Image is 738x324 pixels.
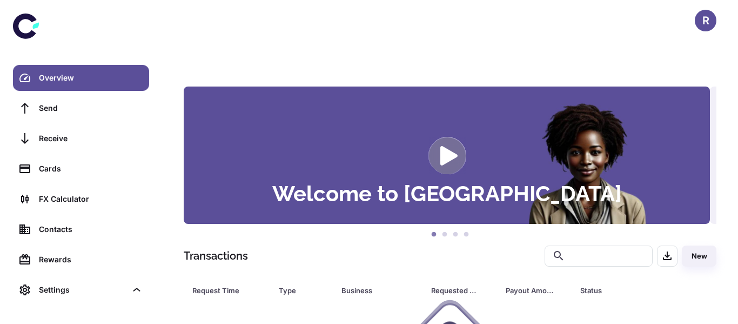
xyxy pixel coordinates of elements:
a: Receive [13,125,149,151]
h3: Welcome to [GEOGRAPHIC_DATA] [272,183,622,204]
span: Payout Amount [506,283,567,298]
span: Requested Amount [431,283,493,298]
a: Rewards [13,247,149,273]
div: Contacts [39,223,143,235]
a: Send [13,95,149,121]
div: Receive [39,133,143,144]
button: R [695,10,716,31]
button: 3 [450,229,461,240]
div: Overview [39,72,143,84]
a: Contacts [13,216,149,242]
div: Request Time [192,283,252,298]
span: Type [279,283,328,298]
div: Cards [39,163,143,175]
div: Status [580,283,658,298]
div: Rewards [39,254,143,266]
span: Status [580,283,672,298]
div: Requested Amount [431,283,479,298]
div: Settings [13,277,149,303]
a: Cards [13,156,149,182]
div: FX Calculator [39,193,143,205]
button: New [682,246,716,267]
button: 1 [428,229,439,240]
button: 4 [461,229,472,240]
button: 2 [439,229,450,240]
h1: Transactions [184,248,248,264]
span: Request Time [192,283,266,298]
div: Settings [39,284,126,296]
a: FX Calculator [13,186,149,212]
div: Payout Amount [506,283,553,298]
a: Overview [13,65,149,91]
div: Send [39,102,143,114]
div: Type [279,283,314,298]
